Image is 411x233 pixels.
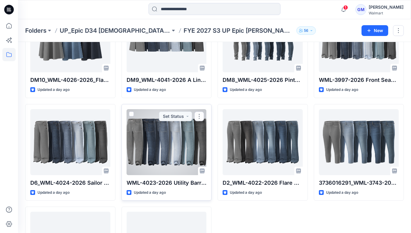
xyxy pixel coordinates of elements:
p: DM9_WML-4041-2026 A Line Patch Pckt Midi Skirt [127,76,207,84]
p: 3736016291_WML-3743-2026_Capri Jegging_Inseam 21 [319,179,399,187]
button: New [361,25,388,36]
button: 56 [296,26,316,35]
span: 1 [343,5,348,10]
p: DM8_WML-4025-2026 Pintuck Skinny Jeans [223,76,303,84]
a: D6_WML-4024-2026 Sailor Button Wide Leg Pant [30,109,110,175]
p: DM10_WML-4026-2026_Flared Denim Skirt [30,76,110,84]
p: WML-3997-2026 Front Seamed Trousers [319,76,399,84]
p: D6_WML-4024-2026 Sailor Button Wide Leg Pant [30,179,110,187]
p: Updated a day ago [230,87,262,93]
div: Walmart [369,11,403,15]
p: Updated a day ago [230,190,262,196]
p: Updated a day ago [134,190,166,196]
a: Folders [25,26,46,35]
p: WML-4023-2026 Utility Barrel Patch Pckt Pant [127,179,207,187]
p: Updated a day ago [134,87,166,93]
a: D2_WML-4022-2026 Flare Pant [223,109,303,175]
p: 56 [304,27,308,34]
div: GM [355,4,366,15]
a: UP_Epic D34 [DEMOGRAPHIC_DATA] Bottoms [60,26,170,35]
p: Updated a day ago [326,87,358,93]
p: Updated a day ago [37,87,70,93]
p: Updated a day ago [326,190,358,196]
a: 3736016291_WML-3743-2026_Capri Jegging_Inseam 21 [319,109,399,175]
div: [PERSON_NAME] [369,4,403,11]
p: Updated a day ago [37,190,70,196]
p: D2_WML-4022-2026 Flare Pant [223,179,303,187]
a: WML-4023-2026 Utility Barrel Patch Pckt Pant [127,109,207,175]
p: FYE 2027 S3 UP Epic [PERSON_NAME] [184,26,294,35]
